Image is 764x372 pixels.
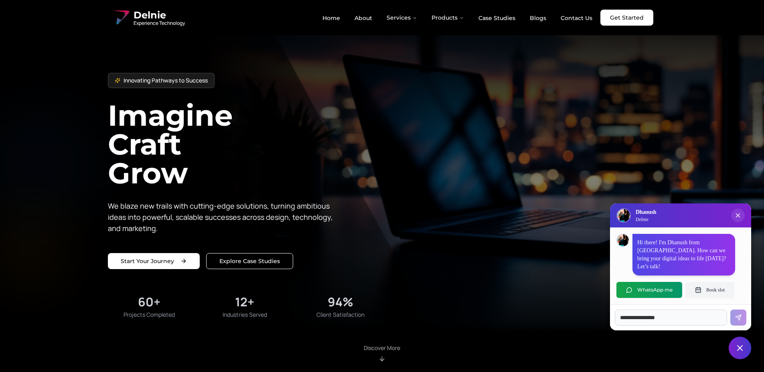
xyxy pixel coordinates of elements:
div: 60+ [138,295,160,309]
h3: Dhanush [636,208,656,216]
div: 94% [328,295,353,309]
button: Services [380,10,424,26]
a: Get Started [600,10,653,26]
a: Start your project with us [108,253,200,269]
a: Home [316,11,347,25]
span: Delnie [134,9,185,22]
button: Products [425,10,470,26]
img: Delnie Logo [617,209,630,222]
div: 12+ [235,295,254,309]
p: Discover More [364,344,400,352]
p: Delnie [636,216,656,223]
button: Book slot [685,282,734,298]
nav: Main [316,10,599,26]
span: Innovating Pathways to Success [124,76,208,84]
p: Hi there! I'm Dhanush from [GEOGRAPHIC_DATA]. How can we bring your digital ideas to life [DATE]?... [637,239,730,271]
span: Projects Completed [124,311,175,319]
a: Blogs [523,11,553,25]
img: Delnie Logo [111,8,130,27]
button: Close chat [729,337,751,359]
a: Delnie Logo Full [111,8,185,27]
a: Case Studies [472,11,522,25]
h1: Imagine Craft Grow [108,101,382,187]
img: Dhanush [617,234,629,246]
a: Explore our solutions [206,253,293,269]
button: Close chat popup [731,209,745,222]
span: Client Satisfaction [316,311,365,319]
span: Industries Served [223,311,267,319]
a: Contact Us [554,11,599,25]
p: We blaze new trails with cutting-edge solutions, turning ambitious ideas into powerful, scalable ... [108,200,339,234]
div: Scroll to About section [364,344,400,362]
a: About [348,11,379,25]
button: WhatsApp me [616,282,682,298]
span: Experience Technology [134,20,185,26]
